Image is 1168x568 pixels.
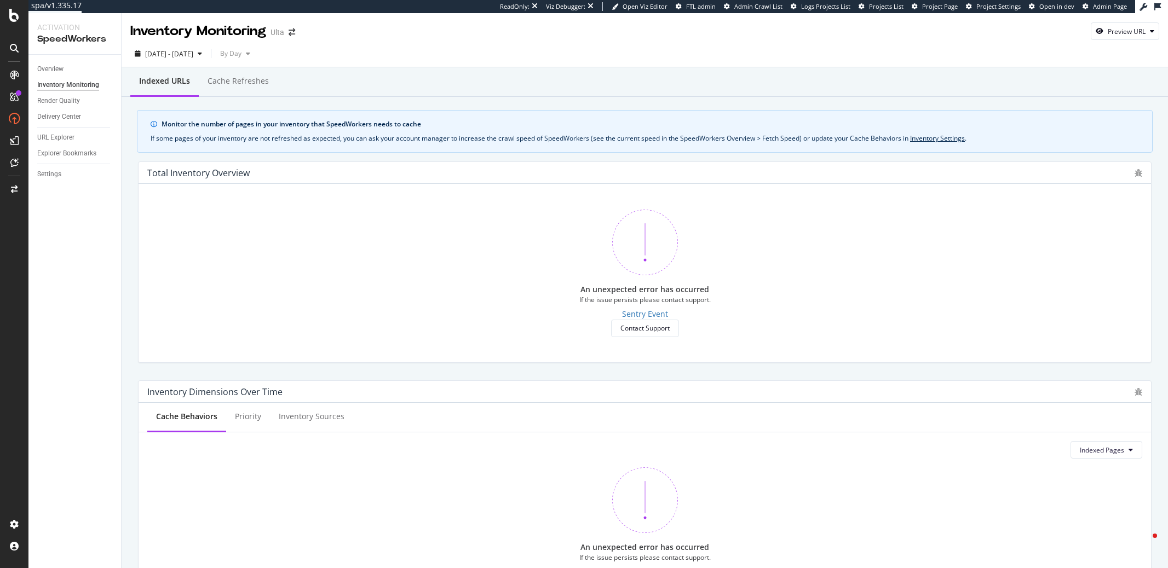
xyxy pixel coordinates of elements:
a: Settings [37,169,113,180]
div: Cache Behaviors [156,411,217,422]
span: Admin Page [1093,2,1127,10]
span: [DATE] - [DATE] [145,49,193,59]
a: Admin Crawl List [724,2,782,11]
span: FTL admin [686,2,716,10]
div: Inventory Dimensions Over Time [147,386,283,397]
div: Priority [235,411,261,422]
a: Inventory Monitoring [37,79,113,91]
div: Inventory Monitoring [130,22,266,40]
a: URL Explorer [37,132,113,143]
div: If the issue persists please contact support. [579,553,711,562]
a: Projects List [859,2,904,11]
span: Project Page [922,2,958,10]
div: Overview [37,63,64,75]
div: URL Explorer [37,132,74,143]
a: Inventory Settings [910,134,965,143]
img: 370bne1z.png [612,467,678,533]
div: Delivery Center [37,111,81,123]
a: Project Page [912,2,958,11]
span: Open in dev [1039,2,1074,10]
div: Explorer Bookmarks [37,148,96,159]
span: Logs Projects List [801,2,850,10]
div: An unexpected error has occurred [580,542,709,553]
div: An unexpected error has occurred [580,284,709,295]
a: Render Quality [37,95,113,107]
button: By Day [216,45,255,62]
a: Overview [37,63,113,75]
div: bug [1135,388,1142,396]
span: Project Settings [976,2,1021,10]
div: Inventory Monitoring [37,79,99,91]
a: Open in dev [1029,2,1074,11]
a: Admin Page [1083,2,1127,11]
div: Inventory Sources [279,411,344,422]
a: Delivery Center [37,111,113,123]
div: Activation [37,22,112,33]
a: Sentry Event [622,309,668,320]
div: Cache refreshes [208,76,269,86]
button: Indexed Pages [1071,441,1142,459]
div: Ulta [271,27,284,38]
button: [DATE] - [DATE] [130,45,206,62]
iframe: Intercom live chat [1131,531,1157,557]
div: If the issue persists please contact support. [579,295,711,304]
button: Contact Support [611,320,679,337]
div: info banner [137,110,1153,153]
a: Explorer Bookmarks [37,148,113,159]
span: Projects List [869,2,904,10]
div: arrow-right-arrow-left [289,28,295,36]
a: Open Viz Editor [612,2,668,11]
div: SpeedWorkers [37,33,112,45]
div: Total Inventory Overview [147,167,250,178]
div: Viz Debugger: [546,2,585,11]
div: ReadOnly: [500,2,530,11]
div: Render Quality [37,95,80,107]
div: Contact Support [620,323,670,333]
div: Indexed URLs [139,76,190,86]
img: 370bne1z.png [612,210,678,275]
span: Admin Crawl List [734,2,782,10]
div: If some pages of your inventory are not refreshed as expected, you can ask your account manager t... [151,134,1139,143]
div: bug [1135,169,1142,177]
span: Indexed Pages [1080,445,1124,455]
div: Monitor the number of pages in your inventory that SpeedWorkers needs to cache [162,119,1139,129]
span: By Day [216,49,241,58]
div: Settings [37,169,61,180]
a: FTL admin [676,2,716,11]
button: Preview URL [1091,22,1159,40]
span: Open Viz Editor [623,2,668,10]
a: Logs Projects List [791,2,850,11]
div: Preview URL [1108,27,1146,36]
a: Project Settings [966,2,1021,11]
